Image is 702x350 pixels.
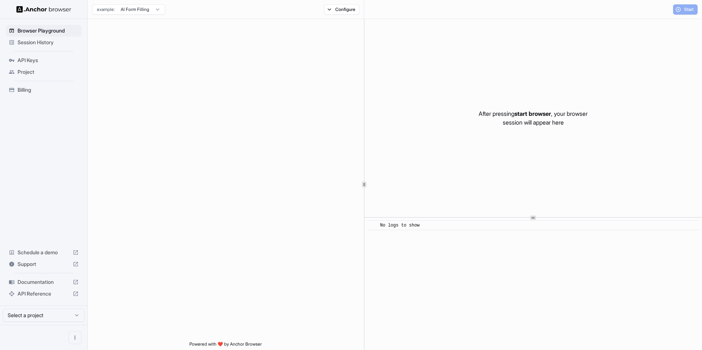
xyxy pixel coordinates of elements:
div: Session History [6,37,82,48]
div: API Keys [6,54,82,66]
div: Documentation [6,276,82,288]
span: start browser [514,110,551,117]
button: Open menu [68,331,82,344]
img: Anchor Logo [16,6,71,13]
span: ​ [371,222,375,229]
div: Project [6,66,82,78]
span: example: [97,7,115,12]
div: Schedule a demo [6,247,82,258]
span: Project [18,68,79,76]
span: Session History [18,39,79,46]
p: After pressing , your browser session will appear here [479,109,588,127]
button: Configure [324,4,359,15]
div: Billing [6,84,82,96]
div: Browser Playground [6,25,82,37]
div: Support [6,258,82,270]
span: Browser Playground [18,27,79,34]
span: Schedule a demo [18,249,70,256]
span: Support [18,260,70,268]
span: Powered with ❤️ by Anchor Browser [189,341,262,350]
span: No logs to show [380,223,420,228]
span: Billing [18,86,79,94]
span: API Reference [18,290,70,297]
span: Documentation [18,278,70,286]
div: API Reference [6,288,82,300]
span: API Keys [18,57,79,64]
